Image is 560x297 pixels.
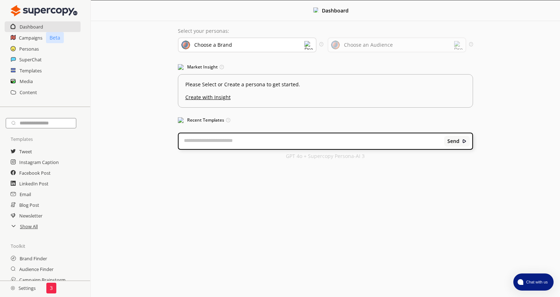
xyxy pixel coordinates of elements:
[226,118,230,122] img: Tooltip Icon
[462,139,467,144] img: Close
[19,275,66,285] a: Campaign Brainstorm
[344,42,393,48] div: Choose an Audience
[181,41,190,49] img: Brand Icon
[194,42,232,48] div: Choose a Brand
[20,189,31,200] a: Email
[220,65,224,69] img: Tooltip Icon
[178,28,473,34] p: Select your personas:
[19,200,39,210] a: Blog Post
[19,146,32,157] a: Tweet
[313,7,318,12] img: Close
[19,43,39,54] a: Personas
[20,87,37,98] a: Content
[178,117,184,123] img: Popular Templates
[178,64,184,70] img: Market Insight
[19,168,51,178] a: Facebook Post
[523,279,549,285] span: Chat with us
[178,62,473,72] h3: Market Insight
[20,221,38,232] a: Show All
[11,286,15,290] img: Close
[50,285,53,291] p: 3
[20,253,47,264] a: Brand Finder
[322,7,349,14] b: Dashboard
[20,21,43,32] a: Dashboard
[11,4,77,18] img: Close
[20,65,42,76] a: Templates
[46,32,64,43] p: Beta
[19,264,53,275] a: Audience Finder
[20,76,33,87] a: Media
[286,153,365,159] p: GPT 4o + Supercopy Persona-AI 3
[185,91,466,100] u: Create with Insight
[447,138,459,144] b: Send
[19,157,59,168] a: Instagram Caption
[319,42,323,46] img: Tooltip Icon
[185,82,466,87] p: Please Select or Create a persona to get started.
[19,210,42,221] a: Newsletter
[513,273,554,291] button: atlas-launcher
[19,54,42,65] a: SuperChat
[469,42,473,46] img: Tooltip Icon
[19,32,42,43] a: Campaigns
[454,41,463,50] img: Dropdown Icon
[331,41,340,49] img: Audience Icon
[19,178,48,189] a: LinkedIn Post
[178,115,473,126] h3: Recent Templates
[304,41,313,50] img: Dropdown Icon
